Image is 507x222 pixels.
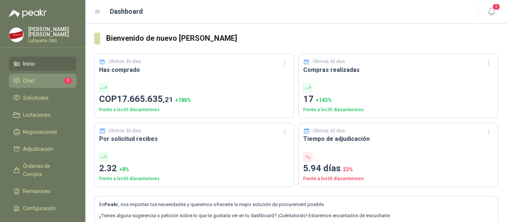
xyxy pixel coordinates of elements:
a: Licitaciones [9,108,76,122]
span: Licitaciones [23,111,50,119]
p: Últimos 30 días [313,58,345,65]
span: Inicio [23,60,35,68]
a: Inicio [9,57,76,71]
p: COP [99,92,289,106]
p: Últimos 30 días [109,58,141,65]
p: En , nos importan tus necesidades y queremos ofrecerte la mejor solución de procurement posible. [99,201,493,208]
span: 17.665.635 [117,94,173,104]
span: Órdenes de Compra [23,162,69,178]
span: Configuración [23,204,56,212]
h3: Tiempo de adjudicación [303,134,493,143]
span: + 186 % [175,97,191,103]
p: [PERSON_NAME] [PERSON_NAME] [28,27,76,37]
p: ¿Tienes alguna sugerencia o petición sobre lo que te gustaría ver en tu dashboard? ¡Cuéntanoslo! ... [99,212,493,219]
h3: Compras realizadas [303,65,493,74]
p: Lafayette SAS [28,39,76,43]
p: Frente a los 30 días anteriores [99,175,289,182]
h3: Bienvenido de nuevo [PERSON_NAME] [106,33,498,44]
a: Adjudicación [9,142,76,156]
p: 17 [303,92,493,106]
p: Frente a los 30 días anteriores [303,106,493,113]
p: 2.32 [99,162,289,176]
a: Solicitudes [9,91,76,105]
span: Chat [23,77,34,85]
span: 1 [64,78,72,84]
b: Peakr [104,202,118,207]
img: Logo peakr [9,9,47,18]
span: Adjudicación [23,145,53,153]
span: Remisiones [23,187,50,195]
img: Company Logo [9,28,23,42]
a: Órdenes de Compra [9,159,76,181]
a: Configuración [9,201,76,215]
a: Chat1 [9,74,76,88]
span: + 143 % [316,97,332,103]
h3: Por solicitud recibes [99,134,289,143]
h3: Has comprado [99,65,289,74]
h1: Dashboard [110,6,143,17]
a: Negociaciones [9,125,76,139]
p: Últimos 30 días [313,127,345,135]
span: + 8 % [119,166,129,172]
span: 3 [492,3,500,10]
p: Frente a los 30 días anteriores [303,175,493,182]
p: 5.94 días [303,162,493,176]
span: 23 % [343,166,353,172]
span: Negociaciones [23,128,57,136]
p: Frente a los 30 días anteriores [99,106,289,113]
button: 3 [485,5,498,19]
span: ,21 [163,95,173,104]
a: Remisiones [9,184,76,198]
span: Solicitudes [23,94,49,102]
p: Últimos 30 días [109,127,141,135]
